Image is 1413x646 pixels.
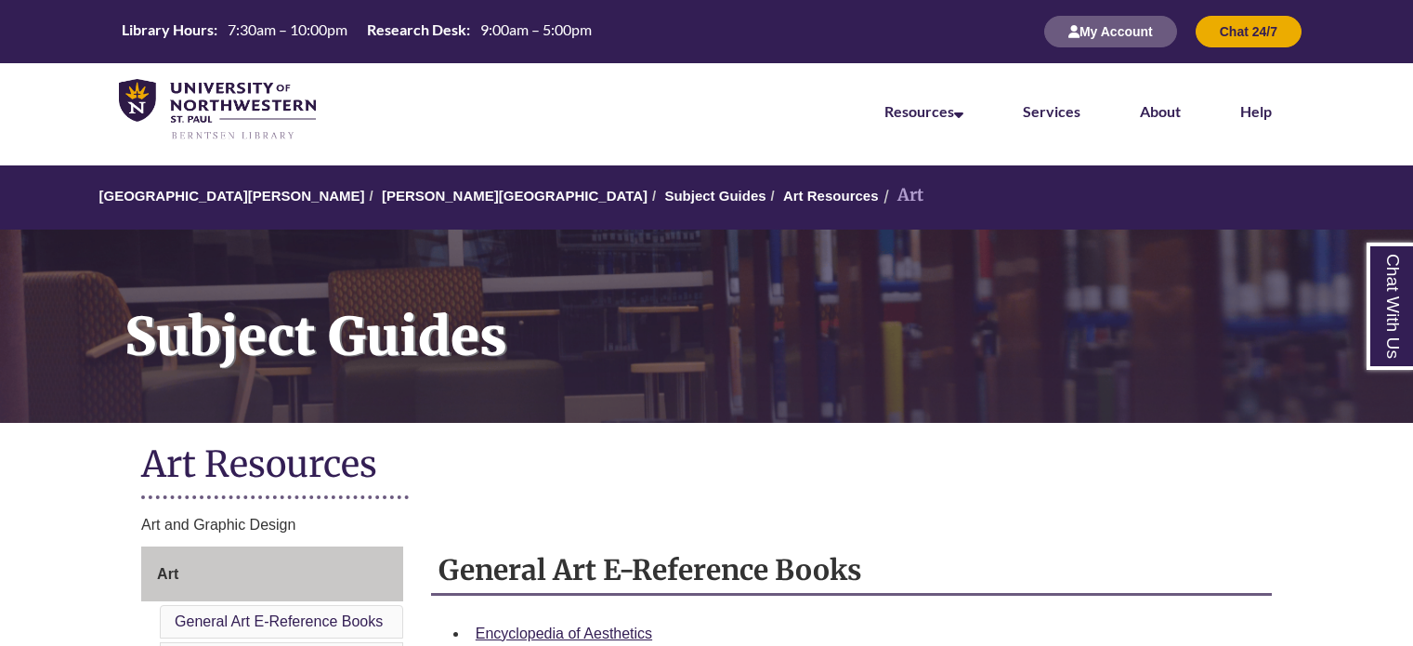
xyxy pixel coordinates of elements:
h1: Art Resources [141,442,1272,491]
th: Research Desk: [360,20,473,40]
span: 7:30am – 10:00pm [228,20,347,38]
span: Art [157,566,178,582]
table: Hours Today [114,20,599,43]
a: About [1140,102,1181,120]
a: Hours Today [114,20,599,45]
img: UNWSP Library Logo [119,79,316,141]
h1: Subject Guides [104,230,1413,399]
button: Chat 24/7 [1196,16,1302,47]
a: Services [1023,102,1080,120]
a: Chat 24/7 [1196,23,1302,39]
a: Subject Guides [664,188,765,204]
a: [PERSON_NAME][GEOGRAPHIC_DATA] [382,188,648,204]
a: Encyclopedia of Aesthetics [476,626,652,641]
a: General Art E-Reference Books [175,613,383,629]
h2: General Art E-Reference Books [431,547,1272,596]
button: My Account [1044,16,1177,47]
span: Art and Graphic Design [141,517,295,533]
a: Art Resources [783,188,879,204]
th: Library Hours: [114,20,220,40]
span: 9:00am – 5:00pm [480,20,592,38]
a: My Account [1044,23,1177,39]
a: [GEOGRAPHIC_DATA][PERSON_NAME] [98,188,364,204]
a: Resources [884,102,963,120]
li: Art [879,182,923,209]
a: Help [1240,102,1272,120]
a: Art [141,547,403,602]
